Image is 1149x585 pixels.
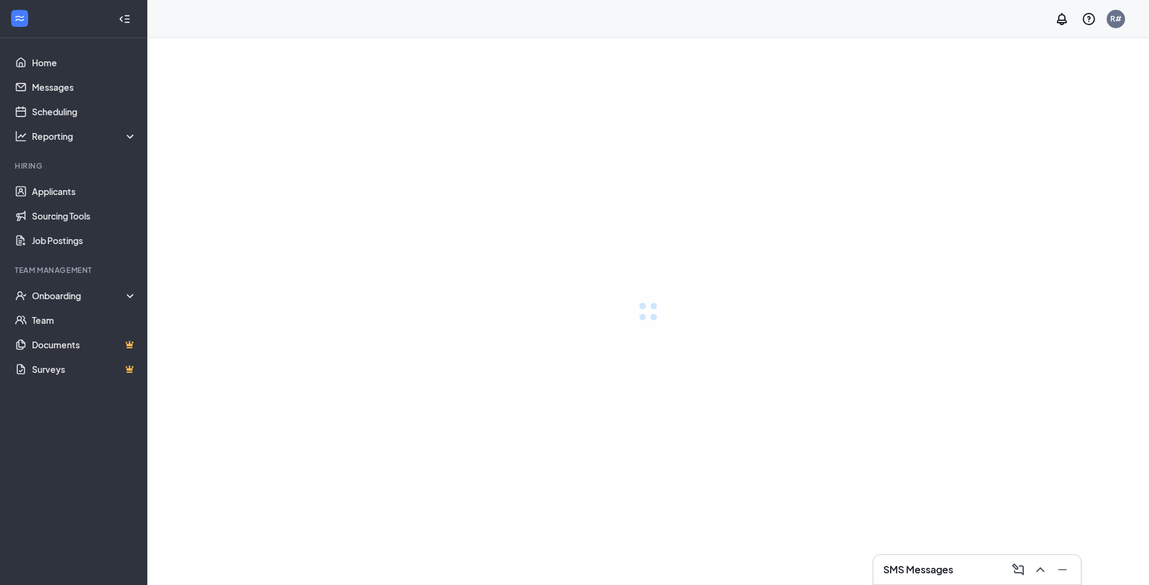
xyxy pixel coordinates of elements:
[15,161,134,171] div: Hiring
[32,357,137,381] a: SurveysCrown
[32,130,137,142] div: Reporting
[118,13,131,25] svg: Collapse
[1054,12,1069,26] svg: Notifications
[1007,560,1027,579] button: ComposeMessage
[15,130,27,142] svg: Analysis
[1081,12,1096,26] svg: QuestionInfo
[1029,560,1049,579] button: ChevronUp
[32,204,137,228] a: Sourcing Tools
[883,563,953,576] h3: SMS Messages
[32,228,137,253] a: Job Postings
[32,50,137,75] a: Home
[1051,560,1071,579] button: Minimize
[15,289,27,302] svg: UserCheck
[32,99,137,124] a: Scheduling
[32,75,137,99] a: Messages
[1110,13,1121,24] div: R#
[1011,562,1026,577] svg: ComposeMessage
[32,308,137,332] a: Team
[32,179,137,204] a: Applicants
[32,289,137,302] div: Onboarding
[15,265,134,275] div: Team Management
[1033,562,1048,577] svg: ChevronUp
[1055,562,1070,577] svg: Minimize
[14,12,26,25] svg: WorkstreamLogo
[32,332,137,357] a: DocumentsCrown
